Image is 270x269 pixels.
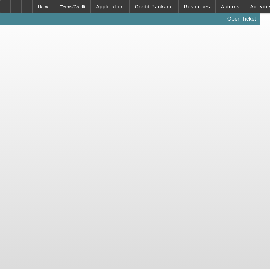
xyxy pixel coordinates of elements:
[179,0,215,13] button: Resources
[225,13,259,25] a: Open Ticket
[96,4,124,9] span: Application
[221,4,240,9] span: Actions
[184,4,210,9] span: Resources
[135,4,173,9] span: Credit Package
[130,0,178,13] button: Credit Package
[216,0,245,13] button: Actions
[91,0,129,13] button: Application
